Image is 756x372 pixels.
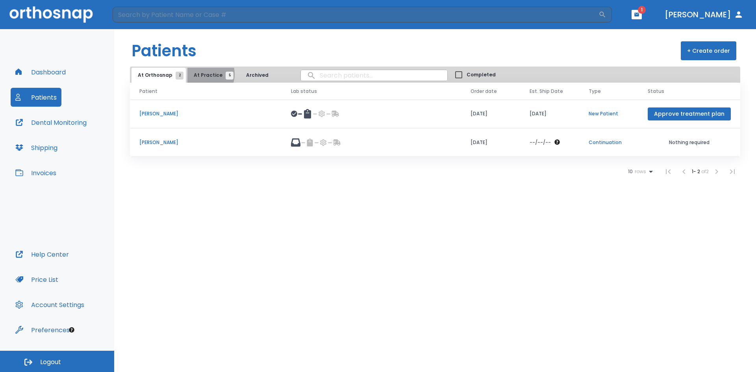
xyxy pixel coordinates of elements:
p: --/--/-- [530,139,551,146]
button: Dental Monitoring [11,113,91,132]
p: Nothing required [648,139,731,146]
span: At Practice [194,72,230,79]
span: Completed [467,71,496,78]
span: Logout [40,358,61,366]
p: New Patient [589,110,629,117]
span: Type [589,88,601,95]
input: Search by Patient Name or Case # [113,7,598,22]
span: Patient [139,88,157,95]
span: 10 [628,169,633,174]
h1: Patients [132,39,196,63]
span: Status [648,88,664,95]
div: Tooltip anchor [68,326,75,333]
button: [PERSON_NAME] [661,7,747,22]
span: Lab status [291,88,317,95]
span: Order date [471,88,497,95]
td: [DATE] [461,100,520,128]
button: Help Center [11,245,74,264]
div: tabs [132,68,278,83]
td: [DATE] [461,128,520,157]
p: [PERSON_NAME] [139,110,272,117]
span: At Orthosnap [138,72,180,79]
button: Approve treatment plan [648,107,731,120]
button: Archived [237,68,277,83]
button: Invoices [11,163,61,182]
img: Orthosnap [9,6,93,22]
p: [PERSON_NAME] [139,139,272,146]
p: Continuation [589,139,629,146]
span: Est. Ship Date [530,88,563,95]
input: search [301,68,447,83]
td: [DATE] [520,100,579,128]
div: The date will be available after approving treatment plan [530,139,570,146]
span: 2 [176,72,183,80]
button: Preferences [11,320,74,339]
span: rows [633,169,646,174]
button: + Create order [681,41,736,60]
span: of 2 [701,168,709,175]
button: Shipping [11,138,62,157]
button: Account Settings [11,295,89,314]
span: 5 [226,72,233,80]
span: 1 - 2 [692,168,701,175]
button: Price List [11,270,63,289]
span: 1 [638,6,646,14]
button: Dashboard [11,63,70,81]
button: Patients [11,88,61,107]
